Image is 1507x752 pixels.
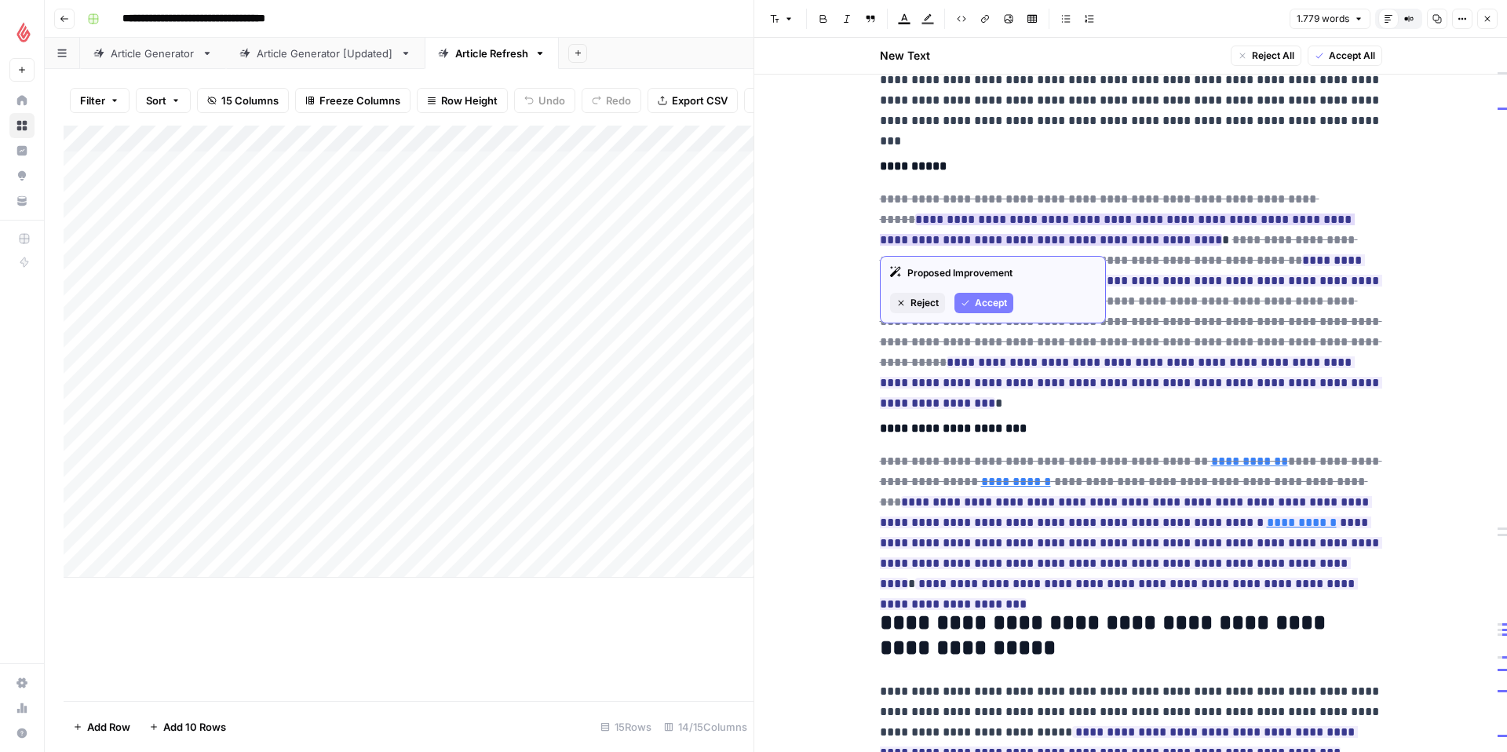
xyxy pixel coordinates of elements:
button: Help + Support [9,721,35,746]
button: 1.779 words [1290,9,1370,29]
button: Freeze Columns [295,88,411,113]
button: Row Height [417,88,508,113]
span: Export CSV [672,93,728,108]
button: Accept All [1308,46,1382,66]
img: Lightspeed Logo [9,18,38,46]
span: Add Row [87,719,130,735]
span: Row Height [441,93,498,108]
button: Export CSV [648,88,738,113]
button: Undo [514,88,575,113]
button: Filter [70,88,130,113]
a: Home [9,88,35,113]
div: Article Generator [111,46,195,61]
span: 15 Columns [221,93,279,108]
span: Accept [975,296,1007,310]
span: Freeze Columns [319,93,400,108]
span: Add 10 Rows [163,719,226,735]
span: Reject All [1252,49,1294,63]
div: 15 Rows [594,714,658,739]
span: Undo [538,93,565,108]
a: Insights [9,138,35,163]
div: 14/15 Columns [658,714,753,739]
span: Redo [606,93,631,108]
a: Opportunities [9,163,35,188]
span: Sort [146,93,166,108]
a: Article Generator [80,38,226,69]
a: Article Refresh [425,38,559,69]
button: 15 Columns [197,88,289,113]
a: Browse [9,113,35,138]
span: 1.779 words [1297,12,1349,26]
button: Add 10 Rows [140,714,235,739]
a: Your Data [9,188,35,214]
button: Reject All [1231,46,1301,66]
button: Accept [954,293,1013,313]
button: Add Row [64,714,140,739]
a: Article Generator [Updated] [226,38,425,69]
button: Workspace: Lightspeed [9,13,35,52]
button: Reject [890,293,945,313]
button: Sort [136,88,191,113]
a: Settings [9,670,35,695]
div: Proposed Improvement [890,266,1096,280]
div: Article Generator [Updated] [257,46,394,61]
span: Accept All [1329,49,1375,63]
button: Redo [582,88,641,113]
span: Filter [80,93,105,108]
h2: New Text [880,48,930,64]
div: Article Refresh [455,46,528,61]
span: Reject [910,296,939,310]
a: Usage [9,695,35,721]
